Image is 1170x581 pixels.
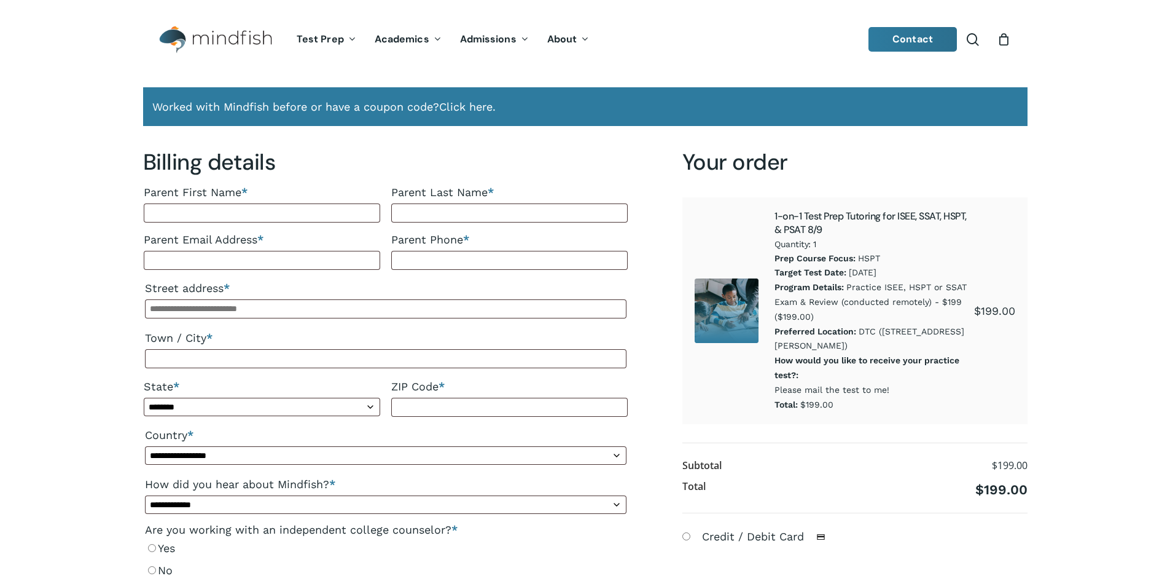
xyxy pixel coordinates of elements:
dt: Total: [774,398,798,413]
label: Parent Phone [391,229,628,251]
img: Credit / Debit Card [809,530,832,545]
dt: How would you like to receive your practice test?: [774,354,971,383]
label: State [144,376,380,398]
abbr: required [451,523,458,536]
label: ZIP Code [391,376,628,398]
span: $ [975,482,984,497]
img: ISEE SSAT HSPT [695,279,759,342]
nav: Main Menu [287,17,598,63]
bdi: 199.00 [975,482,1028,497]
span: Contact [892,33,933,45]
h3: Billing details [143,148,628,176]
p: [DATE] [774,266,973,280]
p: HSPT [774,251,973,266]
label: Town / City [145,327,626,349]
th: Subtotal [682,456,722,476]
span: Admissions [460,33,517,45]
header: Main Menu [143,17,1028,63]
dt: Program Details: [774,280,844,295]
span: $ [974,304,981,317]
bdi: 199.00 [992,459,1028,472]
a: Admissions [451,34,538,45]
h3: Your order [682,148,1028,176]
span: $ [992,459,997,472]
input: No [148,566,156,574]
p: $199.00 [774,398,973,413]
dt: Target Test Date: [774,266,846,280]
dt: Prep Course Focus: [774,251,856,266]
label: Parent Last Name [391,181,628,204]
dt: Preferred Location: [774,325,856,339]
a: Contact [868,27,957,52]
th: Total [682,476,706,500]
a: 1-on-1 Test Prep Tutoring for ISEE, SSAT, HSPT, & PSAT 8/9 [774,210,967,236]
label: Country [145,424,626,446]
label: How did you hear about Mindfish? [145,473,626,496]
span: Academics [375,33,429,45]
a: Academics [365,34,451,45]
a: Click here. [439,98,496,115]
label: Credit / Debit Card [702,530,838,543]
span: Test Prep [297,33,344,45]
bdi: 199.00 [974,304,1015,317]
label: Yes [145,537,626,559]
input: Yes [148,544,156,552]
legend: Are you working with an independent college counselor? [145,523,458,537]
a: About [538,34,599,45]
span: Quantity: 1 [774,237,973,251]
span: Worked with Mindfish before or have a coupon code? [152,100,439,113]
a: Test Prep [287,34,365,45]
label: Parent First Name [144,181,380,204]
label: Parent Email Address [144,229,380,251]
label: Street address [145,277,626,299]
span: About [547,33,577,45]
p: DTC ([STREET_ADDRESS][PERSON_NAME]) [774,325,973,354]
p: Practice ISEE, HSPT or SSAT Exam & Review (conducted remotely) - $199 ($199.00) [774,280,973,324]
